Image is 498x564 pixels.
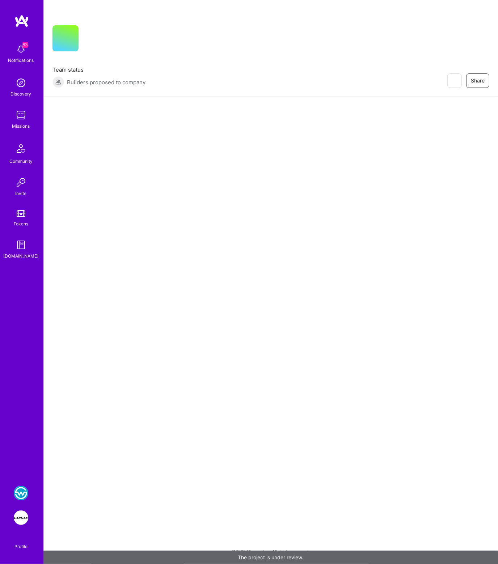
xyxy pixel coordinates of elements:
[52,76,64,88] img: Builders proposed to company
[11,90,31,98] div: Discovery
[4,252,39,260] div: [DOMAIN_NAME]
[16,190,27,197] div: Invite
[12,140,30,157] img: Community
[14,543,28,550] div: Profile
[87,37,93,43] i: icon CompanyGray
[12,535,30,550] a: Profile
[14,510,28,525] img: Langan: AI-Copilot for Environmental Site Assessment
[17,210,25,217] img: tokens
[14,175,28,190] img: Invite
[12,486,30,500] a: WSC Sports: Real-Time Multilingual Captions
[9,157,33,165] div: Community
[8,56,34,64] div: Notifications
[52,66,145,73] span: Team status
[12,122,30,130] div: Missions
[67,79,145,86] span: Builders proposed to company
[14,108,28,122] img: teamwork
[471,77,485,84] span: Share
[12,510,30,525] a: Langan: AI-Copilot for Environmental Site Assessment
[14,486,28,500] img: WSC Sports: Real-Time Multilingual Captions
[14,76,28,90] img: discovery
[14,238,28,252] img: guide book
[14,14,29,27] img: logo
[43,551,498,564] div: The project is under review.
[14,220,29,228] div: Tokens
[14,42,28,56] img: bell
[22,42,28,48] span: 83
[451,78,457,84] i: icon EyeClosed
[466,73,489,88] button: Share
